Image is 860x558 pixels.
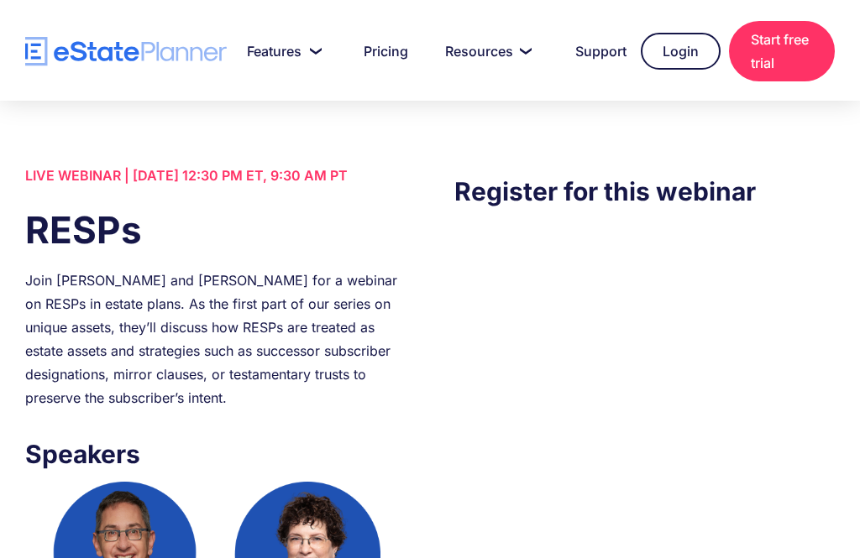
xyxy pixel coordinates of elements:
[555,34,632,68] a: Support
[227,34,335,68] a: Features
[25,164,406,187] div: LIVE WEBINAR | [DATE] 12:30 PM ET, 9:30 AM PT
[641,33,721,70] a: Login
[25,269,406,409] div: Join [PERSON_NAME] and [PERSON_NAME] for a webinar on RESPs in estate plans. As the first part of...
[25,204,406,256] h1: RESPs
[25,435,406,473] h3: Speakers
[425,34,547,68] a: Resources
[729,21,835,81] a: Start free trial
[343,34,417,68] a: Pricing
[454,244,835,545] iframe: Form 0
[25,37,227,66] a: home
[454,172,835,211] h3: Register for this webinar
